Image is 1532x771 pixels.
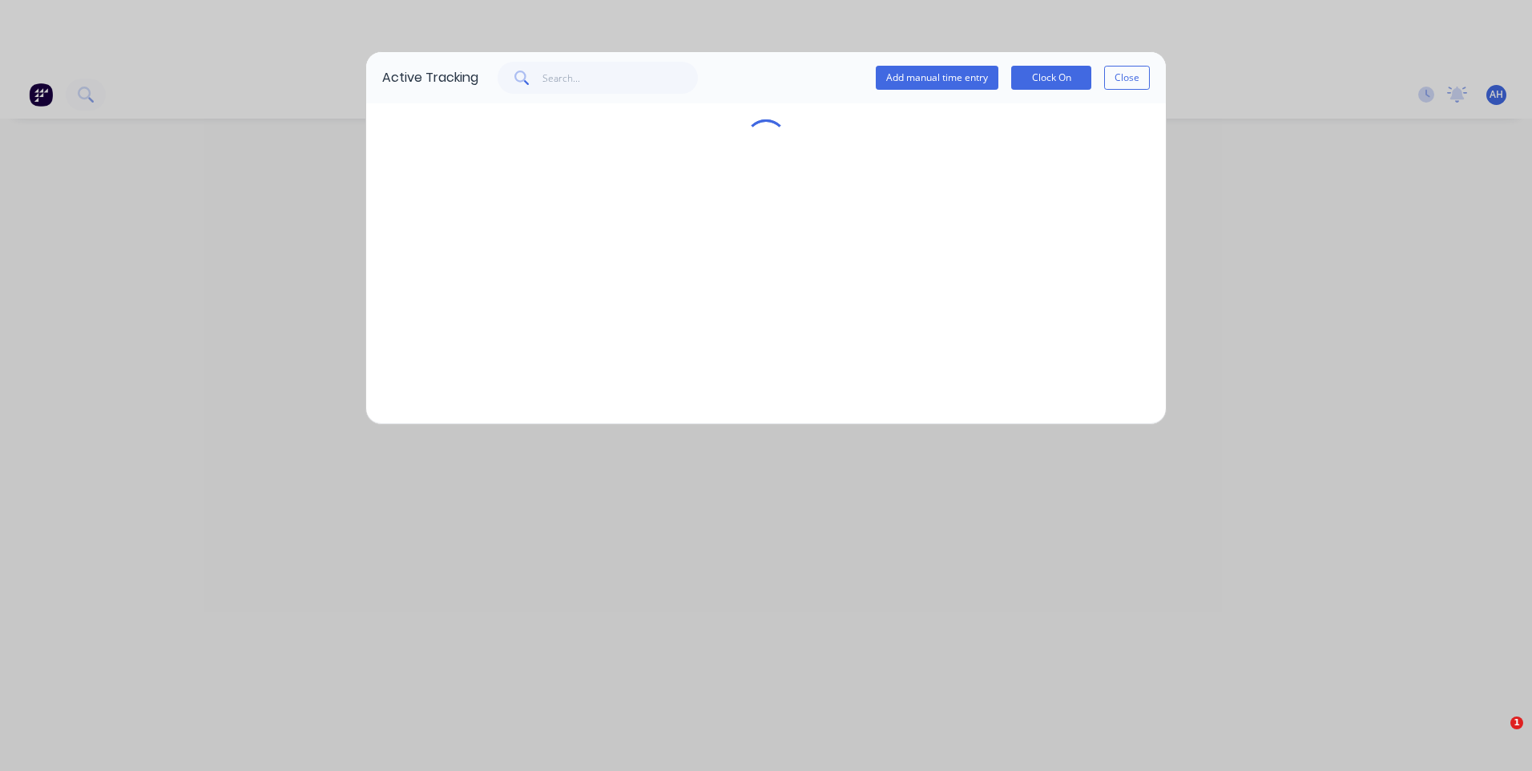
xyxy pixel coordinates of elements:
[542,62,699,94] input: Search...
[382,68,478,87] div: Active Tracking
[1104,66,1150,90] button: Close
[1011,66,1091,90] button: Clock On
[1478,717,1516,755] iframe: Intercom live chat
[1510,717,1523,729] span: 1
[876,66,998,90] button: Add manual time entry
